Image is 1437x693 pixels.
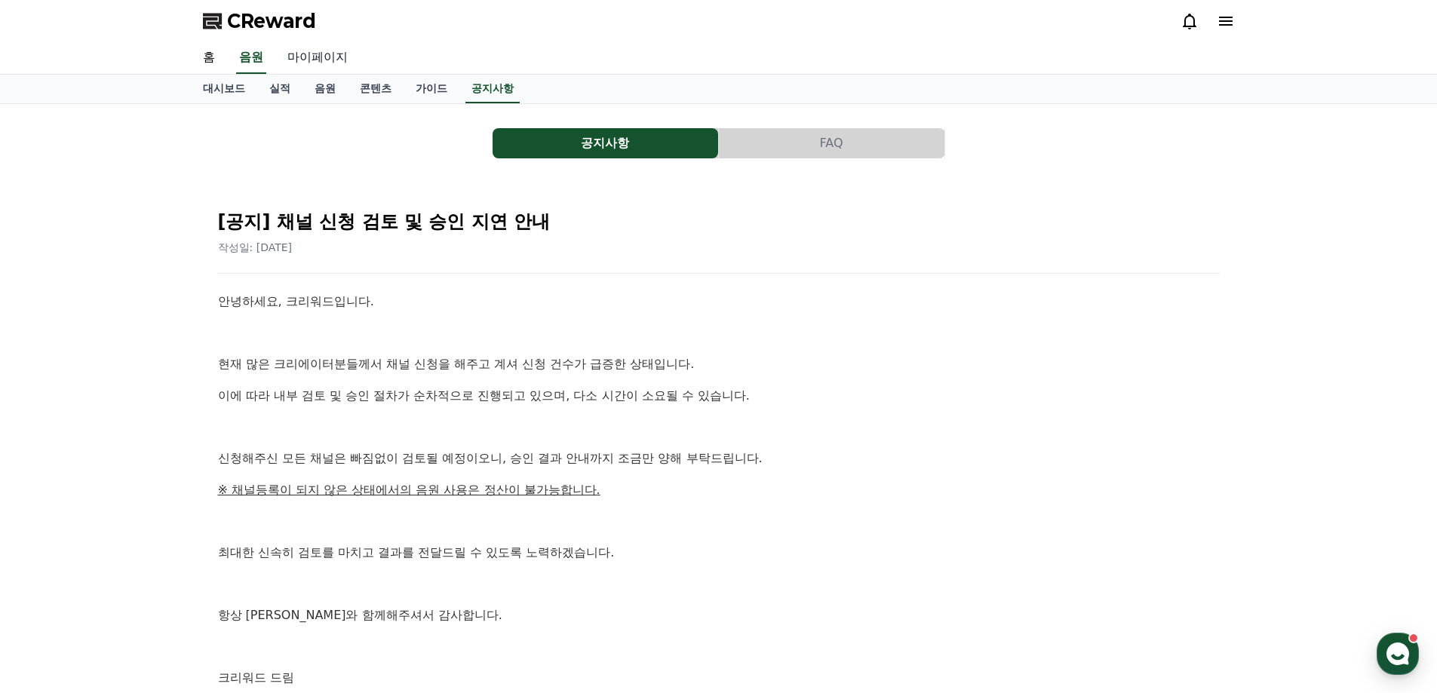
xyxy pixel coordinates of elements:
[218,241,293,253] span: 작성일: [DATE]
[195,478,290,516] a: 설정
[191,75,257,103] a: 대시보드
[493,128,719,158] a: 공지사항
[236,42,266,74] a: 음원
[191,42,227,74] a: 홈
[218,483,600,497] u: ※ 채널등록이 되지 않은 상태에서의 음원 사용은 정산이 불가능합니다.
[302,75,348,103] a: 음원
[138,501,156,514] span: 대화
[227,9,316,33] span: CReward
[5,478,100,516] a: 홈
[218,668,1220,688] p: 크리워드 드림
[257,75,302,103] a: 실적
[493,128,718,158] button: 공지사항
[218,543,1220,563] p: 최대한 신속히 검토를 마치고 결과를 전달드릴 수 있도록 노력하겠습니다.
[348,75,404,103] a: 콘텐츠
[465,75,520,103] a: 공지사항
[203,9,316,33] a: CReward
[218,386,1220,406] p: 이에 따라 내부 검토 및 승인 절차가 순차적으로 진행되고 있으며, 다소 시간이 소요될 수 있습니다.
[100,478,195,516] a: 대화
[218,292,1220,311] p: 안녕하세요, 크리워드입니다.
[48,501,57,513] span: 홈
[719,128,944,158] button: FAQ
[275,42,360,74] a: 마이페이지
[404,75,459,103] a: 가이드
[719,128,945,158] a: FAQ
[218,449,1220,468] p: 신청해주신 모든 채널은 빠짐없이 검토될 예정이오니, 승인 결과 안내까지 조금만 양해 부탁드립니다.
[218,606,1220,625] p: 항상 [PERSON_NAME]와 함께해주셔서 감사합니다.
[218,354,1220,374] p: 현재 많은 크리에이터분들께서 채널 신청을 해주고 계셔 신청 건수가 급증한 상태입니다.
[233,501,251,513] span: 설정
[218,210,1220,234] h2: [공지] 채널 신청 검토 및 승인 지연 안내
